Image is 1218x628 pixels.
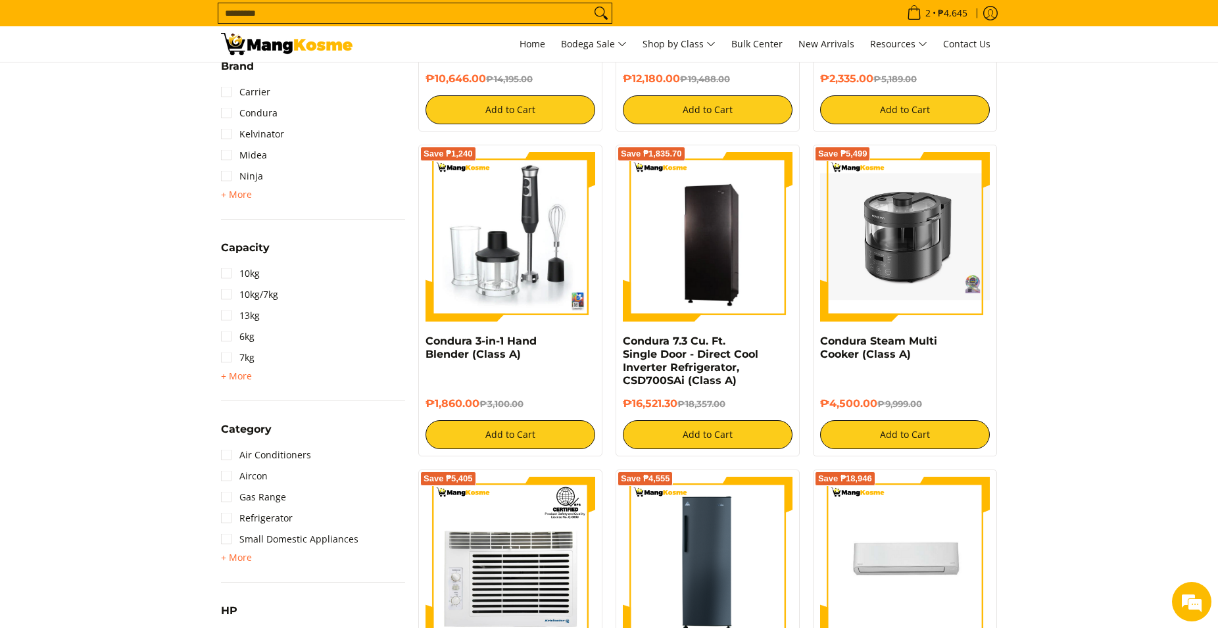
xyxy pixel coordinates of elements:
[873,74,917,84] del: ₱5,189.00
[7,359,251,405] textarea: Type your message and click 'Submit'
[221,243,270,263] summary: Open
[903,6,971,20] span: •
[221,424,272,435] span: Category
[68,74,221,91] div: Leave a message
[426,152,595,322] img: condura-hand-blender-front-full-what's-in-the-box-view-mang-kosme
[221,166,263,187] a: Ninja
[221,284,278,305] a: 10kg/7kg
[426,397,595,410] h6: ₱1,860.00
[820,335,937,360] a: Condura Steam Multi Cooker (Class A)
[623,72,792,85] h6: ₱12,180.00
[820,397,990,410] h6: ₱4,500.00
[221,552,252,563] span: + More
[221,82,270,103] a: Carrier
[943,37,990,50] span: Contact Us
[725,26,789,62] a: Bulk Center
[221,33,353,55] img: Class A | Mang Kosme
[221,371,252,381] span: + More
[28,166,230,299] span: We are offline. Please leave us a message.
[479,399,524,409] del: ₱3,100.00
[937,26,997,62] a: Contact Us
[221,243,270,253] span: Capacity
[221,61,254,82] summary: Open
[936,9,969,18] span: ₱4,645
[486,74,533,84] del: ₱14,195.00
[221,606,237,626] summary: Open
[677,399,725,409] del: ₱18,357.00
[221,424,272,445] summary: Open
[864,26,934,62] a: Resources
[636,26,722,62] a: Shop by Class
[221,466,268,487] a: Aircon
[818,475,872,483] span: Save ₱18,946
[221,368,252,384] summary: Open
[623,335,758,387] a: Condura 7.3 Cu. Ft. Single Door - Direct Cool Inverter Refrigerator, CSD700SAi (Class A)
[426,420,595,449] button: Add to Cart
[221,326,255,347] a: 6kg
[623,397,792,410] h6: ₱16,521.30
[424,150,473,158] span: Save ₱1,240
[870,36,927,53] span: Resources
[221,187,252,203] summary: Open
[426,335,537,360] a: Condura 3-in-1 Hand Blender (Class A)
[216,7,247,38] div: Minimize live chat window
[221,61,254,72] span: Brand
[623,95,792,124] button: Add to Cart
[798,37,854,50] span: New Arrivals
[193,405,239,423] em: Submit
[513,26,552,62] a: Home
[731,37,783,50] span: Bulk Center
[621,150,682,158] span: Save ₱1,835.70
[923,9,933,18] span: 2
[621,475,670,483] span: Save ₱4,555
[877,399,922,409] del: ₱9,999.00
[818,150,867,158] span: Save ₱5,499
[221,529,358,550] a: Small Domestic Appliances
[643,36,716,53] span: Shop by Class
[221,189,252,200] span: + More
[426,72,595,85] h6: ₱10,646.00
[221,124,284,145] a: Kelvinator
[221,606,237,616] span: HP
[221,305,260,326] a: 13kg
[554,26,633,62] a: Bodega Sale
[820,173,990,300] img: Condura Steam Multi Cooker (Class A) - 0
[623,154,792,320] img: Condura 7.3 Cu. Ft. Single Door - Direct Cool Inverter Refrigerator, CSD700SAi (Class A)
[424,475,473,483] span: Save ₱5,405
[520,37,545,50] span: Home
[221,445,311,466] a: Air Conditioners
[680,74,730,84] del: ₱19,488.00
[820,95,990,124] button: Add to Cart
[221,347,255,368] a: 7kg
[221,103,278,124] a: Condura
[221,550,252,566] summary: Open
[623,420,792,449] button: Add to Cart
[561,36,627,53] span: Bodega Sale
[591,3,612,23] button: Search
[366,26,997,62] nav: Main Menu
[820,72,990,85] h6: ₱2,335.00
[221,145,267,166] a: Midea
[820,420,990,449] button: Add to Cart
[221,263,260,284] a: 10kg
[221,508,293,529] a: Refrigerator
[426,95,595,124] button: Add to Cart
[221,487,286,508] a: Gas Range
[792,26,861,62] a: New Arrivals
